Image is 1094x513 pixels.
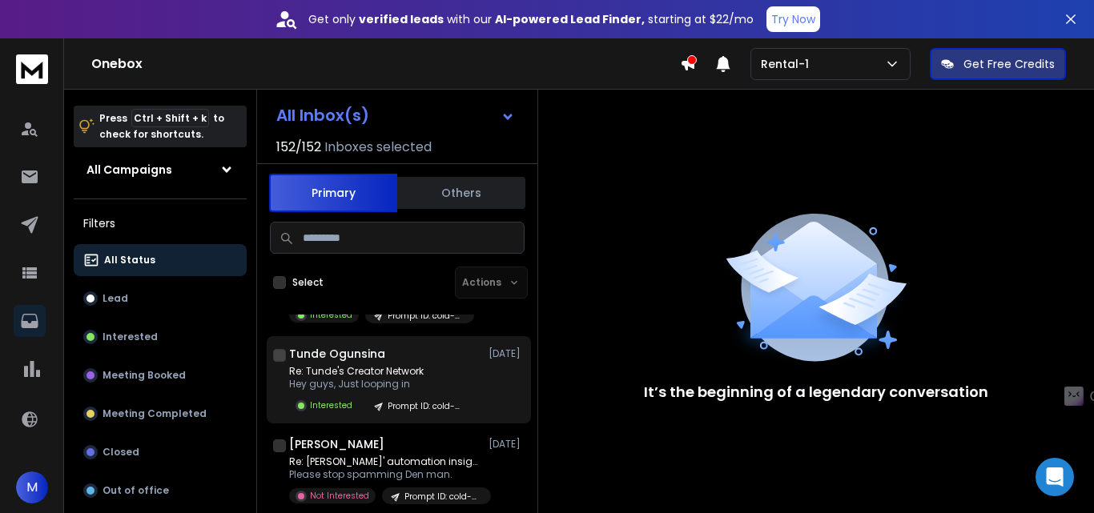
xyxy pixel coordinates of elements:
[930,48,1066,80] button: Get Free Credits
[489,438,525,451] p: [DATE]
[292,276,324,289] label: Select
[74,475,247,507] button: Out of office
[489,347,525,360] p: [DATE]
[388,310,465,322] p: Prompt ID: cold-ai-reply-b7 (cold outreach) (11/08)
[131,109,209,127] span: Ctrl + Shift + k
[99,110,224,142] p: Press to check for shortcuts.
[310,490,369,502] p: Not Interested
[16,54,48,84] img: logo
[404,491,481,503] p: Prompt ID: cold-ai-reply-b5 (cold outreach) (11/08)
[103,369,186,382] p: Meeting Booked
[74,359,247,391] button: Meeting Booked
[359,11,444,27] strong: verified leads
[289,365,474,378] p: Re: Tunde's Creator Network
[16,471,48,503] button: M
[1036,458,1074,496] div: Open Intercom Messenger
[263,99,528,131] button: All Inbox(s)
[74,154,247,186] button: All Campaigns
[74,212,247,234] h3: Filters
[289,468,481,481] p: Please stop spamming Den man.
[761,56,815,72] p: Rental-1
[103,331,158,343] p: Interested
[310,309,352,321] p: Interested
[289,436,384,452] h1: [PERSON_NAME]
[324,138,432,157] h3: Inboxes selected
[269,174,397,212] button: Primary
[103,292,128,305] p: Lead
[289,378,474,391] p: Hey guys, Just looping in
[104,254,155,267] p: All Status
[74,283,247,315] button: Lead
[388,400,465,412] p: Prompt ID: cold-ai-reply-b5 (cold outreach) (11/08)
[74,321,247,353] button: Interested
[495,11,645,27] strong: AI-powered Lead Finder,
[74,436,247,468] button: Closed
[74,244,247,276] button: All Status
[289,346,385,362] h1: Tunde Ogunsina
[276,107,369,123] h1: All Inbox(s)
[74,398,247,430] button: Meeting Completed
[308,11,754,27] p: Get only with our starting at $22/mo
[86,162,172,178] h1: All Campaigns
[963,56,1055,72] p: Get Free Credits
[103,407,207,420] p: Meeting Completed
[397,175,525,210] button: Others
[289,455,481,468] p: Re: [PERSON_NAME]' automation insight
[771,11,815,27] p: Try Now
[103,446,139,459] p: Closed
[766,6,820,32] button: Try Now
[310,399,352,411] p: Interested
[276,138,321,157] span: 152 / 152
[103,484,169,497] p: Out of office
[91,54,680,74] h1: Onebox
[644,381,988,403] p: It’s the beginning of a legendary conversation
